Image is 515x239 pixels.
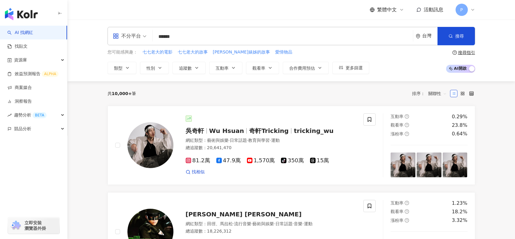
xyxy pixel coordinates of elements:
[302,221,304,226] span: ·
[186,157,210,164] span: 81.2萬
[32,112,47,118] div: BETA
[452,122,468,129] div: 23.8%
[391,153,415,177] img: post-image
[186,127,204,134] span: 吳奇軒
[391,218,403,223] span: 漲粉率
[405,209,409,214] span: question-circle
[178,49,208,55] span: 七七老大的故事
[216,66,229,71] span: 互動率
[281,157,304,164] span: 350萬
[274,221,275,226] span: ·
[455,34,464,39] span: 搜尋
[391,123,403,127] span: 觀看率
[142,49,173,56] button: 七七老大的電影
[405,201,409,205] span: question-circle
[113,33,119,39] span: appstore
[453,50,457,55] span: question-circle
[179,66,192,71] span: 追蹤數
[271,138,280,143] span: 運動
[391,131,403,136] span: 漲粉率
[275,49,292,55] span: 愛情物品
[186,228,356,234] div: 總追蹤數 ： 18,226,312
[192,169,205,175] span: 找相似
[452,113,468,120] div: 0.29%
[10,221,22,230] img: chrome extension
[251,221,252,226] span: ·
[248,138,270,143] span: 教育與學習
[229,138,230,143] span: ·
[209,62,242,74] button: 互動率
[452,131,468,137] div: 0.64%
[391,114,403,119] span: 互動率
[275,221,293,226] span: 日常話題
[405,114,409,119] span: question-circle
[332,62,369,74] button: 更多篩選
[5,8,38,20] img: logo
[14,108,47,122] span: 趨勢分析
[405,132,409,136] span: question-circle
[391,209,403,214] span: 觀看率
[294,127,334,134] span: tricking_wu
[412,89,450,98] div: 排序：
[108,106,475,185] a: KOL Avatar吳奇軒Wu Hsuan奇軒Trickingtricking_wu網紅類型：藝術與娛樂·日常話題·教育與學習·運動總追蹤數：20,641,47081.2萬47.9萬1,570萬...
[14,122,31,136] span: 競品分析
[416,34,420,39] span: environment
[283,62,329,74] button: 合作費用預估
[113,31,141,41] div: 不分平台
[186,221,356,227] div: 網紅類型 ：
[452,217,468,224] div: 3.32%
[207,221,233,226] span: 田徑、馬拉松
[246,62,279,74] button: 觀看率
[186,138,356,144] div: 網紅類型 ：
[142,49,172,55] span: 七七老大的電影
[127,122,173,168] img: KOL Avatar
[252,221,274,226] span: 藝術與娛樂
[7,30,33,36] a: searchAI 找網紅
[172,62,206,74] button: 追蹤數
[7,113,12,117] span: rise
[209,127,244,134] span: Wu Hsuan
[275,49,293,56] button: 愛情物品
[108,91,136,96] div: 共 筆
[108,62,136,74] button: 類型
[213,49,270,56] button: [PERSON_NAME]婊姊的故事
[249,127,289,134] span: 奇軒Tricking
[7,85,32,91] a: 商案媒合
[270,138,271,143] span: ·
[293,221,294,226] span: ·
[108,49,138,55] span: 您可能感興趣：
[233,221,234,226] span: ·
[247,138,248,143] span: ·
[25,220,46,231] span: 立即安裝 瀏覽器外掛
[405,123,409,127] span: question-circle
[146,66,155,71] span: 性別
[304,221,312,226] span: 運動
[186,211,302,218] span: [PERSON_NAME] [PERSON_NAME]
[234,221,251,226] span: 流行音樂
[458,50,475,55] div: 搜尋指引
[247,157,275,164] span: 1,570萬
[207,138,229,143] span: 藝術與娛樂
[230,138,247,143] span: 日常話題
[289,66,315,71] span: 合作費用預估
[443,153,468,177] img: post-image
[294,221,302,226] span: 音樂
[417,153,441,177] img: post-image
[252,66,265,71] span: 觀看率
[213,49,270,55] span: [PERSON_NAME]婊姊的故事
[460,6,463,13] span: P
[186,145,356,151] div: 總追蹤數 ： 20,641,470
[391,200,403,205] span: 互動率
[452,200,468,207] div: 1.23%
[8,217,59,234] a: chrome extension立即安裝 瀏覽器外掛
[428,89,447,98] span: 關聯性
[310,157,329,164] span: 15萬
[216,157,241,164] span: 47.9萬
[7,98,32,105] a: 洞察報告
[177,49,208,56] button: 七七老大的故事
[377,6,397,13] span: 繁體中文
[405,218,409,222] span: question-circle
[437,27,475,45] button: 搜尋
[186,169,205,175] a: 找相似
[7,71,59,77] a: 效益預測報告ALPHA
